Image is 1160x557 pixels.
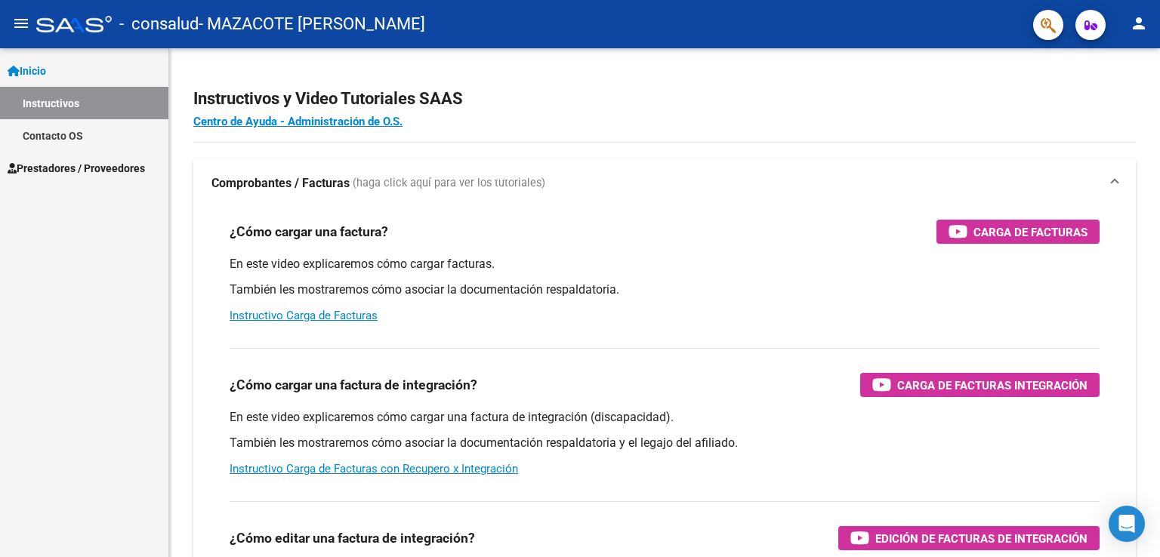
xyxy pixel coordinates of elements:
[230,309,378,322] a: Instructivo Carga de Facturas
[12,14,30,32] mat-icon: menu
[860,373,1100,397] button: Carga de Facturas Integración
[1130,14,1148,32] mat-icon: person
[875,529,1087,548] span: Edición de Facturas de integración
[230,528,475,549] h3: ¿Cómo editar una factura de integración?
[1109,506,1145,542] div: Open Intercom Messenger
[897,376,1087,395] span: Carga de Facturas Integración
[838,526,1100,550] button: Edición de Facturas de integración
[936,220,1100,244] button: Carga de Facturas
[230,256,1100,272] p: En este video explicaremos cómo cargar facturas.
[353,175,545,192] span: (haga click aquí para ver los tutoriales)
[230,462,518,475] a: Instructivo Carga de Facturas con Recupero x Integración
[230,282,1100,298] p: También les mostraremos cómo asociar la documentación respaldatoria.
[193,159,1136,208] mat-expansion-panel-header: Comprobantes / Facturas (haga click aquí para ver los tutoriales)
[8,63,46,79] span: Inicio
[230,435,1100,451] p: También les mostraremos cómo asociar la documentación respaldatoria y el legajo del afiliado.
[230,409,1100,426] p: En este video explicaremos cómo cargar una factura de integración (discapacidad).
[193,85,1136,113] h2: Instructivos y Video Tutoriales SAAS
[211,175,350,192] strong: Comprobantes / Facturas
[973,223,1087,242] span: Carga de Facturas
[230,221,388,242] h3: ¿Cómo cargar una factura?
[230,374,477,395] h3: ¿Cómo cargar una factura de integración?
[193,115,403,128] a: Centro de Ayuda - Administración de O.S.
[199,8,425,41] span: - MAZACOTE [PERSON_NAME]
[119,8,199,41] span: - consalud
[8,160,145,177] span: Prestadores / Proveedores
